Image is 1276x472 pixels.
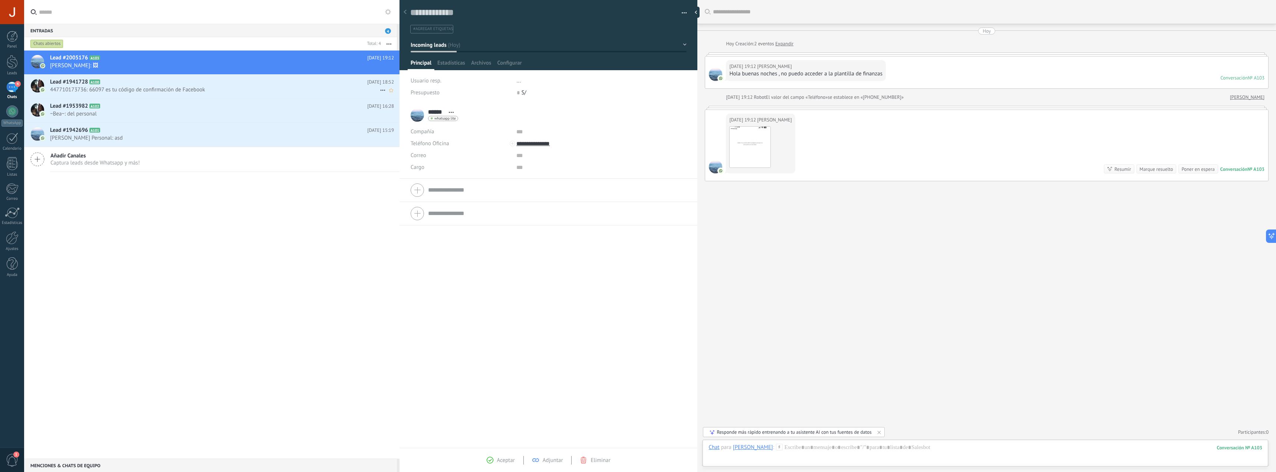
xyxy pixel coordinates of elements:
span: se establece en «[PHONE_NUMBER]» [828,94,904,101]
span: #agregar etiquetas [413,26,453,32]
span: 0 [1266,429,1269,435]
div: Chats [1,95,23,100]
div: Hoy [983,27,991,35]
div: Calendario [1,146,23,151]
div: Marque resuelto [1139,166,1173,173]
img: com.amocrm.amocrmwa.svg [718,76,723,81]
div: Estadísticas [1,221,23,225]
span: Cargo [411,165,424,170]
div: WhatsApp [1,120,23,127]
span: whatsapp lite [434,117,456,120]
span: Lead #1941728 [50,78,88,86]
img: com.amocrm.amocrmwa.svg [40,136,45,141]
div: Panel [1,44,23,49]
div: Ocultar [692,7,700,18]
div: [DATE] 19:12 [729,116,757,124]
span: A103 [89,55,100,60]
span: Captura leads desde Whatsapp y más! [50,159,140,166]
img: 8c0fce92-5502-41a2-8907-fa64bee32f5f [730,127,770,167]
div: Leads [1,71,23,76]
span: : [773,444,774,451]
span: A100 [89,79,100,84]
span: para [721,444,731,451]
span: Configurar [497,59,522,70]
div: 103 [1217,445,1262,451]
span: 4 [15,81,21,87]
span: [DATE] 19:12 [367,54,394,62]
span: Correo [411,152,426,159]
span: [PERSON_NAME] Personal: asd [50,134,380,141]
span: Usuario resp. [411,77,441,84]
span: 2 eventos [754,40,774,48]
div: Total: 4 [364,40,381,48]
span: Robot [754,94,766,100]
div: Conversación [1220,166,1247,172]
div: Presupuesto [411,87,511,99]
a: Lead #2005176 A103 [DATE] 19:12 [PERSON_NAME]: 🖼 [24,51,399,74]
span: [DATE] 18:52 [367,78,394,86]
span: Presupuesto [411,89,440,96]
a: Lead #1942696 A101 [DATE] 15:19 [PERSON_NAME] Personal: asd [24,123,399,147]
span: 4 [385,28,391,34]
div: Ayuda [1,273,23,277]
div: Correo [1,196,23,201]
div: Resumir [1114,166,1131,173]
img: com.amocrm.amocrmwa.svg [40,111,45,117]
span: Robert [757,116,792,124]
div: № A103 [1247,166,1265,172]
span: [DATE] 15:19 [367,127,394,134]
span: ~Bea~: del personal [50,110,380,117]
span: Lead #1942696 [50,127,88,134]
button: Más [381,37,397,51]
span: El valor del campo «Teléfono» [766,94,828,101]
span: [DATE] 16:28 [367,102,394,110]
a: [PERSON_NAME] [1230,94,1265,101]
span: 1 [13,452,19,458]
img: com.amocrm.amocrmwa.svg [40,87,45,92]
div: Listas [1,172,23,177]
a: Participantes:0 [1238,429,1269,435]
div: Robert [733,444,773,450]
div: Ajustes [1,247,23,251]
div: № A103 [1248,75,1265,81]
span: Archivos [471,59,491,70]
div: Poner en espera [1181,166,1214,173]
span: Teléfono Oficina [411,140,449,147]
span: Aceptar [497,457,515,464]
a: Expandir [775,40,793,48]
span: Estadísticas [437,59,465,70]
span: Robert [757,63,792,70]
div: [DATE] 19:12 [729,63,757,70]
div: Usuario resp. [411,75,511,87]
div: [DATE] 19:12 [726,94,754,101]
span: 447710173736: 66097 es tu código de confirmación de Facebook [50,86,380,93]
span: Lead #1953982 [50,102,88,110]
span: S/ [522,89,526,96]
span: Principal [411,59,431,70]
span: A102 [89,104,100,108]
div: Menciones & Chats de equipo [24,459,397,472]
div: Entradas [24,24,397,37]
img: com.amocrm.amocrmwa.svg [40,63,45,68]
span: ... [517,77,521,84]
div: Hola buenas noches , no puedo acceder a la plantilla de finanzas [729,70,882,78]
span: Lead #2005176 [50,54,88,62]
div: Compañía [411,126,511,138]
div: Cargo [411,162,511,173]
span: Eliminar [591,457,610,464]
span: Robert [709,68,722,81]
span: A101 [89,128,100,133]
div: Hoy [726,40,735,48]
div: Chats abiertos [30,39,63,48]
a: Lead #1941728 A100 [DATE] 18:52 447710173736: 66097 es tu código de confirmación de Facebook [24,75,399,98]
a: Lead #1953982 A102 [DATE] 16:28 ~Bea~: del personal [24,99,399,123]
img: com.amocrm.amocrmwa.svg [718,168,723,173]
span: Robert [709,160,722,173]
div: Responde más rápido entrenando a tu asistente AI con tus fuentes de datos [717,429,871,435]
button: Teléfono Oficina [411,138,449,150]
span: Añadir Canales [50,152,140,159]
button: Correo [411,150,426,162]
div: Creación: [726,40,793,48]
span: [PERSON_NAME]: 🖼 [50,62,380,69]
span: Adjuntar [543,457,563,464]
